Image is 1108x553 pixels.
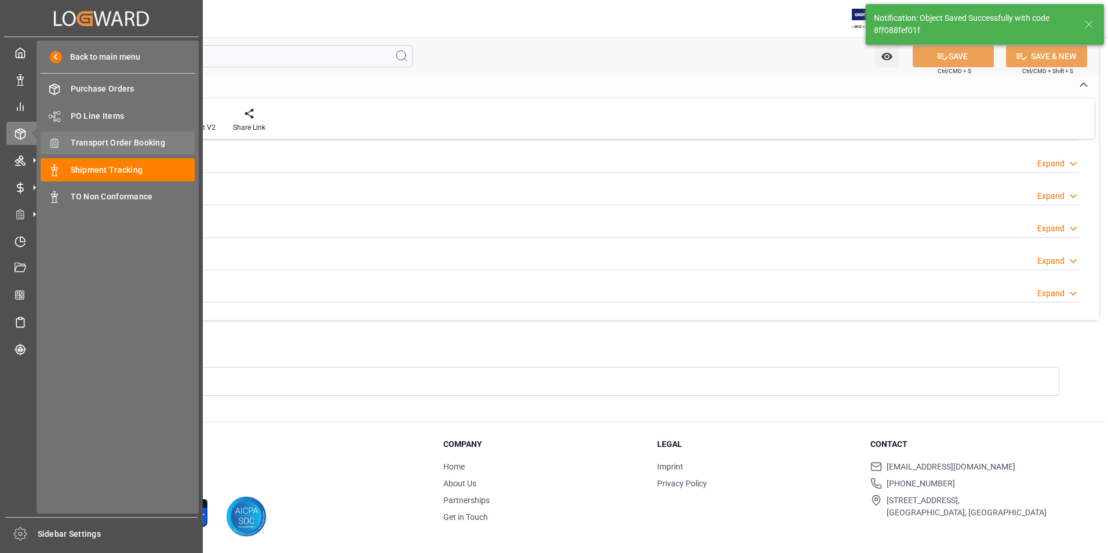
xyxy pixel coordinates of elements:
[226,496,267,537] img: AICPA SOC
[71,191,195,203] span: TO Non Conformance
[62,51,140,63] span: Back to main menu
[1037,288,1065,300] div: Expand
[6,257,196,279] a: Document Management
[443,496,490,505] a: Partnerships
[852,9,892,29] img: Exertis%20JAM%20-%20Email%20Logo.jpg_1722504956.jpg
[6,95,196,118] a: My Reports
[41,132,195,154] a: Transport Order Booking
[657,438,856,450] h3: Legal
[887,494,1047,519] span: [STREET_ADDRESS], [GEOGRAPHIC_DATA], [GEOGRAPHIC_DATA]
[6,283,196,306] a: CO2 Calculator
[6,68,196,90] a: Data Management
[443,479,476,488] a: About Us
[887,461,1015,473] span: [EMAIL_ADDRESS][DOMAIN_NAME]
[657,462,683,471] a: Imprint
[6,230,196,252] a: Timeslot Management V2
[71,164,195,176] span: Shipment Tracking
[71,137,195,149] span: Transport Order Booking
[887,478,955,490] span: [PHONE_NUMBER]
[76,475,414,486] p: Version 1.1.132
[41,78,195,100] a: Purchase Orders
[657,479,707,488] a: Privacy Policy
[443,438,643,450] h3: Company
[1037,223,1065,235] div: Expand
[938,67,971,75] span: Ctrl/CMD + S
[41,185,195,208] a: TO Non Conformance
[1022,67,1073,75] span: Ctrl/CMD + Shift + S
[443,462,465,471] a: Home
[1006,45,1087,67] button: SAVE & NEW
[76,465,414,475] p: © 2025 Logward. All rights reserved.
[71,110,195,122] span: PO Line Items
[1037,190,1065,202] div: Expand
[71,83,195,95] span: Purchase Orders
[233,122,265,133] div: Share Link
[913,45,994,67] button: SAVE
[41,158,195,181] a: Shipment Tracking
[41,104,195,127] a: PO Line Items
[443,512,488,522] a: Get in Touch
[1037,158,1065,170] div: Expand
[38,528,198,540] span: Sidebar Settings
[6,337,196,360] a: Tracking Shipment
[870,438,1070,450] h3: Contact
[6,311,196,333] a: Sailing Schedules
[1037,255,1065,267] div: Expand
[6,41,196,64] a: My Cockpit
[53,45,413,67] input: Search Fields
[875,45,899,67] button: open menu
[874,12,1073,37] div: Notification: Object Saved Successfully with code 8ff088fef01f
